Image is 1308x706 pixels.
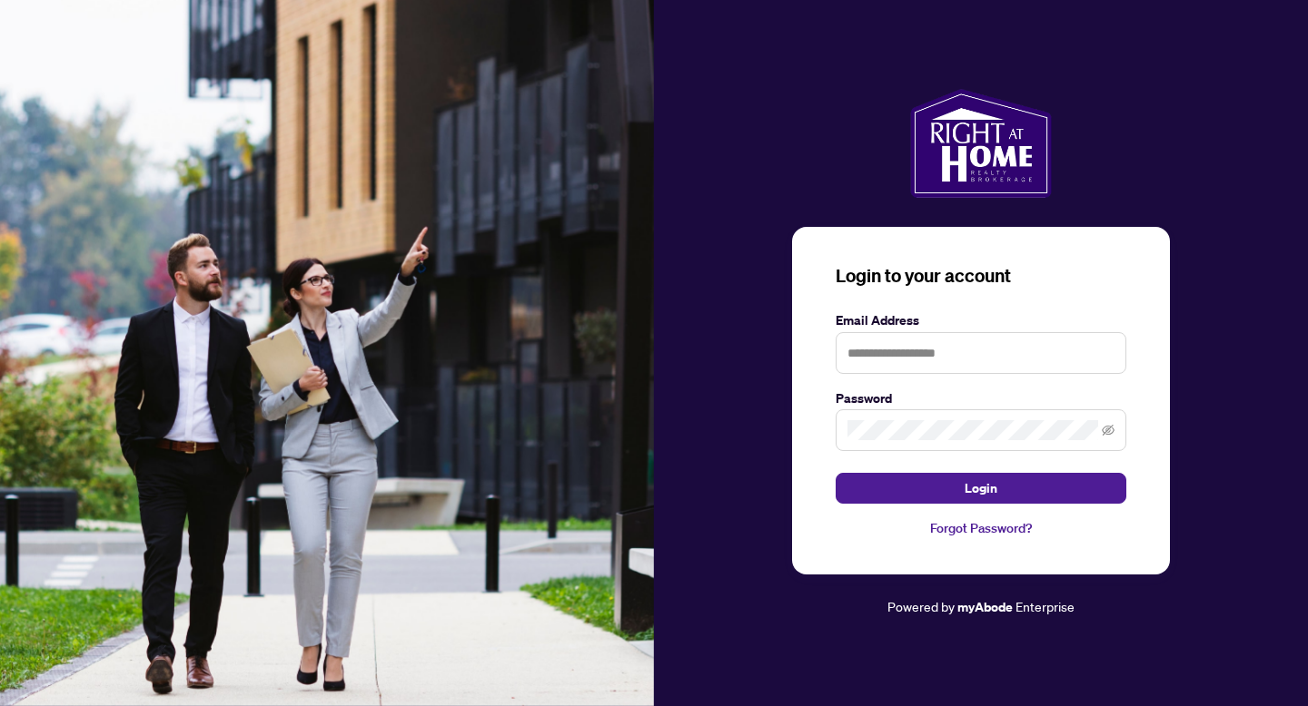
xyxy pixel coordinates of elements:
h3: Login to your account [836,263,1126,289]
a: Forgot Password? [836,518,1126,538]
span: eye-invisible [1102,424,1115,436]
label: Email Address [836,310,1126,330]
a: myAbode [957,597,1013,617]
button: Login [836,473,1126,504]
span: Powered by [887,598,955,614]
span: Login [965,474,997,503]
label: Password [836,388,1126,408]
img: ma-logo [910,89,1051,198]
span: Enterprise [1016,598,1075,614]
